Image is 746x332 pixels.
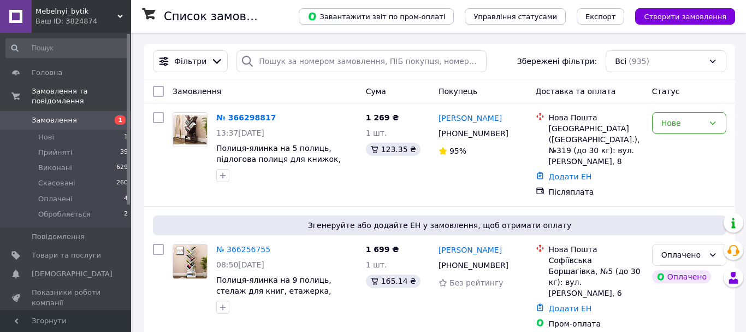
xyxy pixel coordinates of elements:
[439,113,502,124] a: [PERSON_NAME]
[173,87,221,96] span: Замовлення
[216,260,264,269] span: 08:50[DATE]
[536,87,616,96] span: Доставка та оплата
[124,209,128,219] span: 2
[439,244,502,255] a: [PERSON_NAME]
[5,38,129,58] input: Пошук
[124,132,128,142] span: 1
[157,220,722,231] span: Згенеруйте або додайте ЕН у замовлення, щоб отримати оплату
[449,278,504,287] span: Без рейтингу
[174,56,206,67] span: Фільтри
[173,115,207,144] img: Фото товару
[216,276,346,328] a: Полиця-ялинка на 9 полиць, стелаж для книг, етажерка, полиця-дерево, стелаж, полиця для книг, кни...
[366,260,387,269] span: 1 шт.
[32,288,101,307] span: Показники роботи компанії
[436,258,511,273] div: [PHONE_NUMBER]
[549,318,643,329] div: Пром-оплата
[549,172,592,181] a: Додати ЕН
[32,232,85,242] span: Повідомлення
[38,132,54,142] span: Нові
[366,275,421,288] div: 165.14 ₴
[216,129,264,137] span: 13:37[DATE]
[652,87,680,96] span: Статус
[38,163,72,173] span: Виконані
[120,148,128,158] span: 39
[366,87,386,96] span: Cума
[549,112,643,123] div: Нова Пошта
[32,68,62,78] span: Головна
[549,244,643,255] div: Нова Пошта
[173,244,207,278] img: Фото товару
[35,16,131,26] div: Ваш ID: 3824874
[517,56,597,67] span: Збережені фільтри:
[549,187,643,197] div: Післяплата
[173,112,208,147] a: Фото товару
[216,245,270,254] a: № 366256755
[436,126,511,141] div: [PHONE_NUMBER]
[216,144,344,185] a: Полиця-ялинка на 5 полиць, підлогова полиця для книжок, оригінальна полиця для книг, ДСП, Венге Д...
[661,117,704,129] div: Нове
[38,178,75,188] span: Скасовані
[577,8,625,25] button: Експорт
[635,8,735,25] button: Створити замовлення
[38,148,72,158] span: Прийняті
[216,113,276,122] a: № 366298817
[629,57,649,66] span: (935)
[473,13,557,21] span: Управління статусами
[366,113,399,122] span: 1 269 ₴
[661,249,704,261] div: Оплачено
[307,11,445,21] span: Завантажити звіт по пром-оплаті
[652,270,711,283] div: Оплачено
[116,178,128,188] span: 260
[366,245,399,254] span: 1 699 ₴
[32,86,131,106] span: Замовлення та повідомлення
[164,10,275,23] h1: Список замовлень
[449,147,466,155] span: 95%
[173,244,208,279] a: Фото товару
[465,8,566,25] button: Управління статусами
[115,115,126,125] span: 1
[32,251,101,260] span: Товари та послуги
[366,143,421,156] div: 123.35 ₴
[124,194,128,204] span: 4
[439,87,477,96] span: Покупець
[549,123,643,167] div: [GEOGRAPHIC_DATA] ([GEOGRAPHIC_DATA].), №319 (до 30 кг): вул. [PERSON_NAME], 8
[32,115,77,125] span: Замовлення
[299,8,454,25] button: Завантажити звіт по пром-оплаті
[38,209,91,219] span: Обробляється
[366,129,387,137] span: 1 шт.
[624,11,735,20] a: Створити замовлення
[32,269,113,279] span: [DEMOGRAPHIC_DATA]
[615,56,626,67] span: Всі
[644,13,726,21] span: Створити замовлення
[549,304,592,313] a: Додати ЕН
[236,50,487,72] input: Пошук за номером замовлення, ПІБ покупця, номером телефону, Email, номером накладної
[585,13,616,21] span: Експорт
[116,163,128,173] span: 629
[38,194,73,204] span: Оплачені
[549,255,643,299] div: Софіївська Борщагівка, №5 (до 30 кг): вул. [PERSON_NAME], 6
[35,7,117,16] span: Mebelnyi_bytik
